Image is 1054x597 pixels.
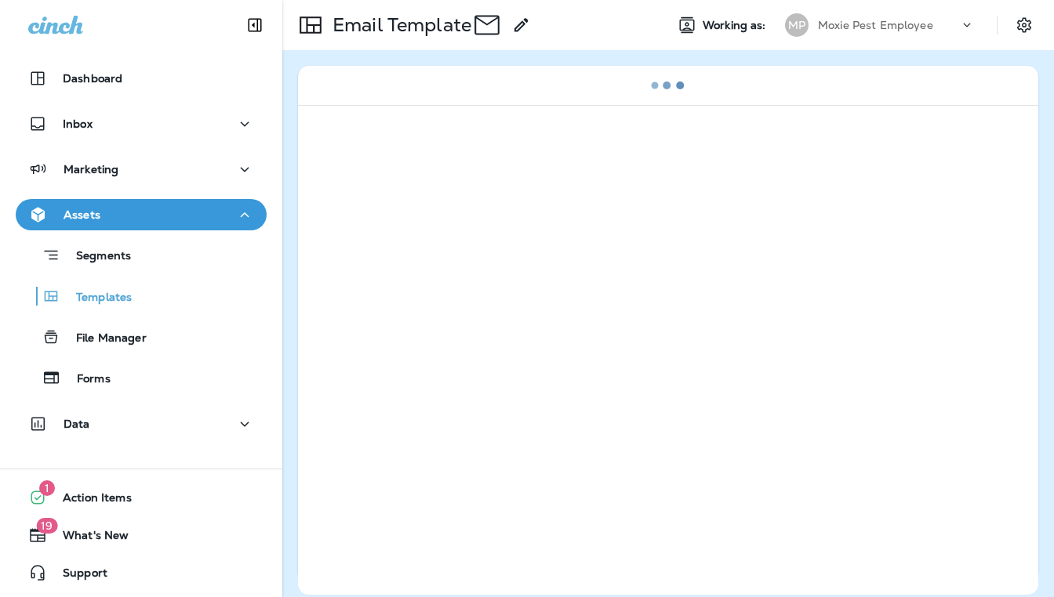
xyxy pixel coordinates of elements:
[47,491,132,510] span: Action Items
[16,154,267,185] button: Marketing
[39,480,55,496] span: 1
[16,408,267,440] button: Data
[16,199,267,230] button: Assets
[16,557,267,588] button: Support
[36,518,57,534] span: 19
[64,418,90,430] p: Data
[60,331,147,346] p: File Manager
[16,280,267,313] button: Templates
[63,72,122,85] p: Dashboard
[1010,11,1038,39] button: Settings
[47,566,107,585] span: Support
[233,9,277,41] button: Collapse Sidebar
[64,163,118,175] p: Marketing
[785,13,809,37] div: MP
[16,63,267,94] button: Dashboard
[63,118,93,130] p: Inbox
[16,320,267,353] button: File Manager
[16,108,267,139] button: Inbox
[16,519,267,551] button: 19What's New
[703,19,769,32] span: Working as:
[16,238,267,272] button: Segments
[61,372,111,387] p: Forms
[326,13,471,37] p: Email Template
[64,208,100,221] p: Assets
[818,19,933,31] p: Moxie Pest Employee
[16,482,267,513] button: 1Action Items
[60,249,131,265] p: Segments
[47,529,129,548] span: What's New
[16,361,267,394] button: Forms
[60,291,132,306] p: Templates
